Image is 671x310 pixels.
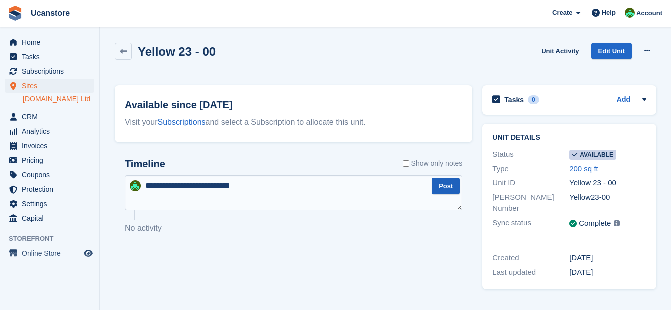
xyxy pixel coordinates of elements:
[569,267,646,278] div: [DATE]
[23,94,94,104] a: [DOMAIN_NAME] Ltd
[403,158,463,169] label: Show only notes
[528,95,539,104] div: 0
[569,150,616,160] span: Available
[569,192,646,214] div: Yellow23-00
[22,182,82,196] span: Protection
[5,35,94,49] a: menu
[22,124,82,138] span: Analytics
[5,50,94,64] a: menu
[5,64,94,78] a: menu
[125,222,462,234] p: No activity
[22,153,82,167] span: Pricing
[27,5,74,21] a: Ucanstore
[5,168,94,182] a: menu
[5,246,94,260] a: menu
[9,234,99,244] span: Storefront
[22,139,82,153] span: Invoices
[22,79,82,93] span: Sites
[5,182,94,196] a: menu
[22,64,82,78] span: Subscriptions
[614,220,620,226] img: icon-info-grey-7440780725fd019a000dd9b08b2336e03edf1995a4989e88bcd33f0948082b44.svg
[5,124,94,138] a: menu
[138,45,216,58] h2: Yellow 23 - 00
[5,139,94,153] a: menu
[125,158,165,170] h2: Timeline
[5,211,94,225] a: menu
[492,217,569,230] div: Sync status
[125,116,462,128] div: Visit your and select a Subscription to allocate this unit.
[569,177,646,189] div: Yellow 23 - 00
[569,252,646,264] div: [DATE]
[591,43,632,59] a: Edit Unit
[130,180,141,191] img: Leanne Tythcott
[403,158,409,169] input: Show only notes
[8,6,23,21] img: stora-icon-8386f47178a22dfd0bd8f6a31ec36ba5ce8667c1dd55bd0f319d3a0aa187defe.svg
[22,246,82,260] span: Online Store
[492,267,569,278] div: Last updated
[432,178,460,194] button: Post
[602,8,616,18] span: Help
[492,192,569,214] div: [PERSON_NAME] Number
[22,211,82,225] span: Capital
[5,197,94,211] a: menu
[625,8,635,18] img: Leanne Tythcott
[5,153,94,167] a: menu
[569,164,598,173] a: 200 sq ft
[552,8,572,18] span: Create
[22,168,82,182] span: Coupons
[22,50,82,64] span: Tasks
[579,218,611,229] div: Complete
[492,134,646,142] h2: Unit details
[492,177,569,189] div: Unit ID
[5,110,94,124] a: menu
[125,97,462,112] h2: Available since [DATE]
[492,252,569,264] div: Created
[22,110,82,124] span: CRM
[636,8,662,18] span: Account
[82,247,94,259] a: Preview store
[492,149,569,160] div: Status
[158,118,206,126] a: Subscriptions
[492,163,569,175] div: Type
[5,79,94,93] a: menu
[22,197,82,211] span: Settings
[537,43,583,59] a: Unit Activity
[22,35,82,49] span: Home
[504,95,524,104] h2: Tasks
[617,94,630,106] a: Add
